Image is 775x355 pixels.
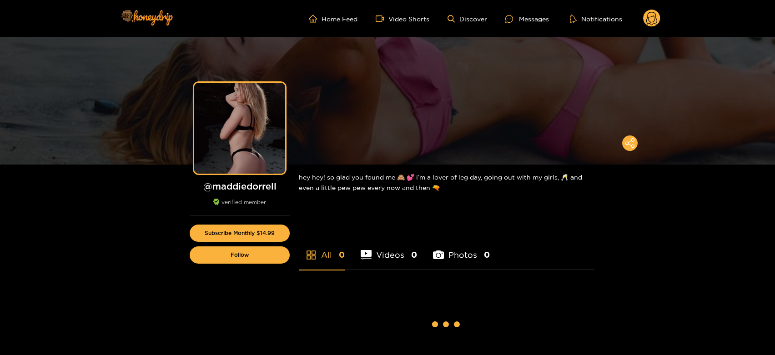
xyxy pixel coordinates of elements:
li: Photos [433,229,490,270]
a: Video Shorts [376,15,429,23]
span: home [309,15,322,23]
span: video-camera [376,15,388,23]
h1: @ maddiedorrell [190,180,290,192]
div: hey hey! so glad you found me 🙈 💕 i’m a lover of leg day, going out with my girls, 🥂 and even a l... [299,165,594,200]
button: Follow [190,246,290,264]
a: Discover [448,15,487,23]
a: Home Feed [309,15,357,23]
span: 0 [484,249,490,260]
span: 0 [411,249,417,260]
span: appstore [306,250,317,260]
button: Notifications [567,14,625,23]
li: Videos [361,229,417,270]
div: Messages [505,14,549,24]
button: Subscribe Monthly $14.99 [190,225,290,242]
li: All [299,229,345,270]
span: Follow [231,252,249,258]
div: verified member [190,199,290,215]
span: 0 [339,249,345,260]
